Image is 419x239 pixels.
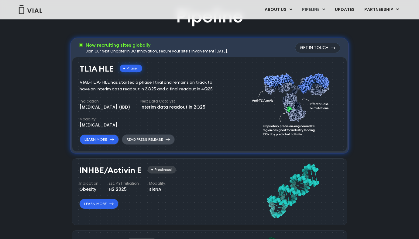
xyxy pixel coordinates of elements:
[140,99,205,104] h4: Next Data Catalyst
[260,5,297,15] a: ABOUT USMenu Toggle
[79,166,142,175] h3: INHBE/Activin E
[330,5,359,15] a: UPDATES
[80,122,118,128] div: [MEDICAL_DATA]
[359,5,404,15] a: PARTNERSHIPMenu Toggle
[80,104,130,110] div: [MEDICAL_DATA] (IBD)
[86,49,228,54] div: Join Our Next Chapter in UC Innovation, secure your site’s involvement [DATE].
[149,186,165,193] div: siRNA
[80,65,114,73] h3: TL1A HLE
[86,42,228,49] h3: Now recruiting sites globally
[80,134,119,145] a: Learn More
[120,65,142,72] div: Phase I
[122,134,175,145] a: Read Press Release
[79,181,98,186] h4: Indication
[109,186,139,193] div: H2 2025
[109,181,139,186] h4: Est. Ph I Initiation
[18,5,43,14] img: Vial Logo
[80,99,130,104] h4: Indication
[149,181,165,186] h4: Modality
[297,5,330,15] a: PIPELINEMenu Toggle
[80,79,222,93] div: VIAL-TL1A-HLE has started a phase 1 trial and remains on track to have an interim data readout in...
[80,116,118,122] h4: Modality
[79,186,98,193] div: Obesity
[295,43,340,53] a: Get in touch
[140,104,205,110] div: Interim data readout in 2Q25
[252,62,333,145] img: TL1A antibody diagram.
[79,199,118,209] a: Learn More
[148,166,176,173] div: Preclinical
